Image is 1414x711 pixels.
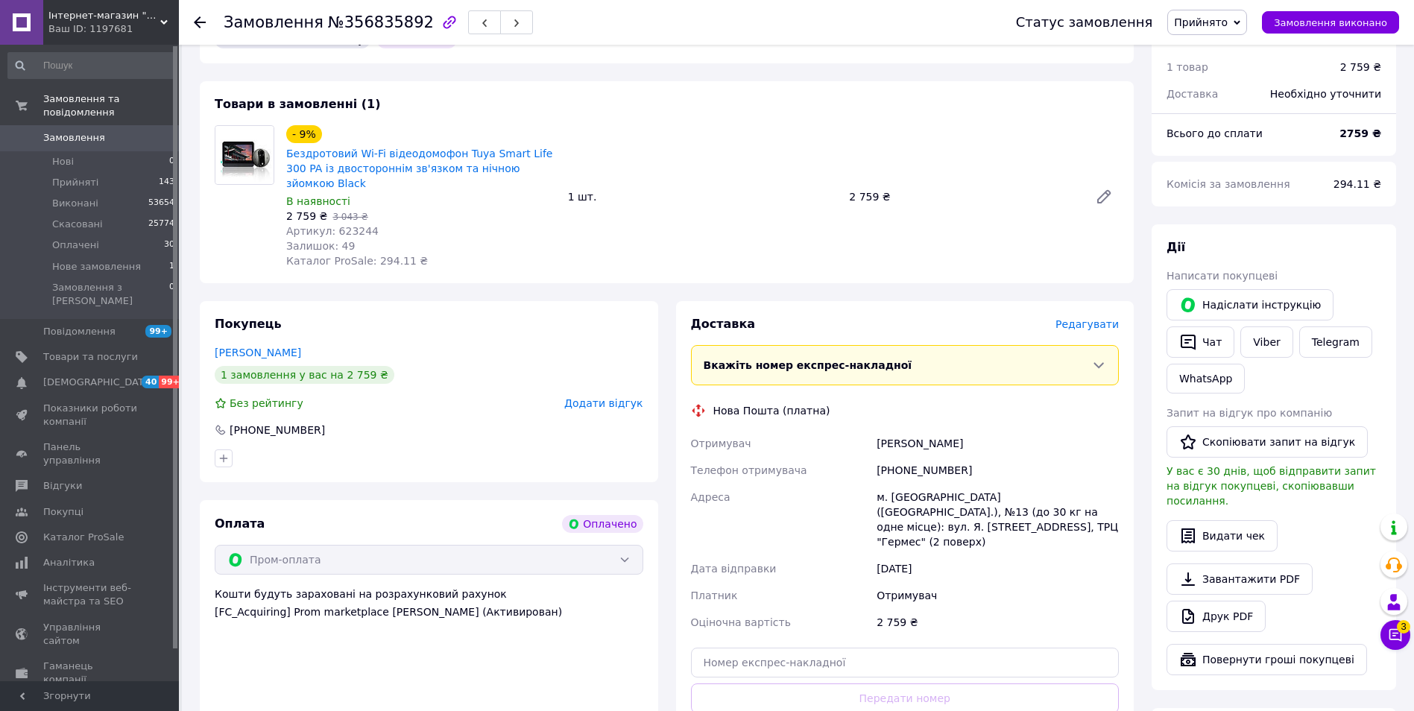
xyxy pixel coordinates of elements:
[691,491,730,503] span: Адреса
[52,260,141,274] span: Нове замовлення
[159,376,183,388] span: 99+
[691,616,791,628] span: Оціночна вартість
[1262,11,1399,34] button: Замовлення виконано
[1240,326,1293,358] a: Viber
[1167,465,1376,507] span: У вас є 30 днів, щоб відправити запит на відгук покупцеві, скопіювавши посилання.
[52,238,99,252] span: Оплачені
[43,440,138,467] span: Панель управління
[159,176,174,189] span: 143
[164,238,174,252] span: 30
[1055,318,1119,330] span: Редагувати
[562,186,844,207] div: 1 шт.
[286,210,327,222] span: 2 759 ₴
[874,457,1122,484] div: [PHONE_NUMBER]
[1167,88,1218,100] span: Доставка
[286,148,552,189] a: Бездротовий Wi-Fi відеодомофон Tuya Smart Life 300 PA із двостороннім зв'язком та нічною зйомкою ...
[43,505,83,519] span: Покупці
[1089,182,1119,212] a: Редагувати
[169,281,174,308] span: 0
[332,212,367,222] span: 3 043 ₴
[215,604,643,619] div: [FC_Acquiring] Prom marketplace [PERSON_NAME] (Активирован)
[691,317,756,331] span: Доставка
[691,590,738,601] span: Платник
[230,397,303,409] span: Без рейтингу
[691,563,777,575] span: Дата відправки
[43,660,138,686] span: Гаманець компанії
[43,325,116,338] span: Повідомлення
[215,516,265,531] span: Оплата
[710,403,834,418] div: Нова Пошта (платна)
[874,582,1122,609] div: Отримувач
[1167,326,1234,358] button: Чат
[874,430,1122,457] div: [PERSON_NAME]
[52,218,103,231] span: Скасовані
[43,621,138,648] span: Управління сайтом
[286,125,322,143] div: - 9%
[215,97,381,111] span: Товари в замовленні (1)
[1167,426,1368,458] button: Скопіювати запит на відгук
[43,479,82,493] span: Відгуки
[215,317,282,331] span: Покупець
[194,15,206,30] div: Повернутися назад
[148,218,174,231] span: 25774
[1333,178,1381,190] span: 294.11 ₴
[43,350,138,364] span: Товари та послуги
[286,195,350,207] span: В наявності
[145,325,171,338] span: 99+
[48,9,160,22] span: Інтернет-магазин "ЗАКУПИСЬ"
[1339,127,1381,139] b: 2759 ₴
[564,397,643,409] span: Додати відгук
[691,437,751,449] span: Отримувач
[215,587,643,619] div: Кошти будуть зараховані на розрахунковий рахунок
[43,581,138,608] span: Інструменти веб-майстра та SEO
[874,484,1122,555] div: м. [GEOGRAPHIC_DATA] ([GEOGRAPHIC_DATA].), №13 (до 30 кг на одне місце): вул. Я. [STREET_ADDRESS]...
[43,556,95,569] span: Аналітика
[874,609,1122,636] div: 2 759 ₴
[691,464,807,476] span: Телефон отримувача
[1167,270,1278,282] span: Написати покупцеві
[52,281,169,308] span: Замовлення з [PERSON_NAME]
[224,13,323,31] span: Замовлення
[43,531,124,544] span: Каталог ProSale
[1261,78,1390,110] div: Необхідно уточнити
[1380,620,1410,650] button: Чат з покупцем3
[1340,60,1381,75] div: 2 759 ₴
[1397,620,1410,633] span: 3
[1167,520,1278,552] button: Видати чек
[52,197,98,210] span: Виконані
[215,126,274,184] img: Бездротовий Wi-Fi відеодомофон Tuya Smart Life 300 PA із двостороннім зв'язком та нічною зйомкою ...
[704,359,912,371] span: Вкажіть номер експрес-накладної
[286,225,379,237] span: Артикул: 623244
[215,366,394,384] div: 1 замовлення у вас на 2 759 ₴
[843,186,1083,207] div: 2 759 ₴
[1016,15,1153,30] div: Статус замовлення
[43,131,105,145] span: Замовлення
[1167,178,1290,190] span: Комісія за замовлення
[43,376,154,389] span: [DEMOGRAPHIC_DATA]
[52,176,98,189] span: Прийняті
[1167,563,1313,595] a: Завантажити PDF
[1167,61,1208,73] span: 1 товар
[43,402,138,429] span: Показники роботи компанії
[1299,326,1372,358] a: Telegram
[215,347,301,358] a: [PERSON_NAME]
[691,648,1120,677] input: Номер експрес-накладної
[1167,644,1367,675] button: Повернути гроші покупцеві
[43,92,179,119] span: Замовлення та повідомлення
[562,515,643,533] div: Оплачено
[1167,364,1245,394] a: WhatsApp
[148,197,174,210] span: 53654
[142,376,159,388] span: 40
[1174,16,1228,28] span: Прийнято
[48,22,179,36] div: Ваш ID: 1197681
[169,260,174,274] span: 1
[328,13,434,31] span: №356835892
[286,240,355,252] span: Залишок: 49
[1167,601,1266,632] a: Друк PDF
[169,155,174,168] span: 0
[1274,17,1387,28] span: Замовлення виконано
[1167,240,1185,254] span: Дії
[286,255,428,267] span: Каталог ProSale: 294.11 ₴
[228,423,326,437] div: [PHONE_NUMBER]
[1167,407,1332,419] span: Запит на відгук про компанію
